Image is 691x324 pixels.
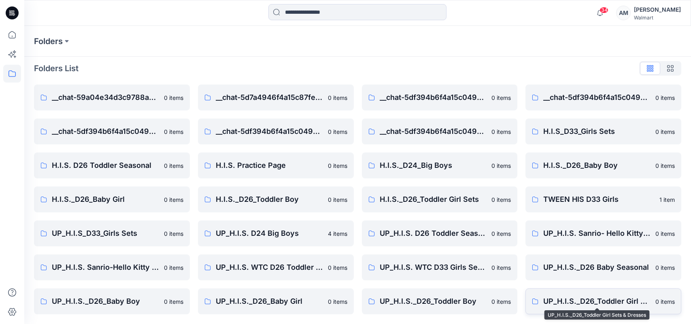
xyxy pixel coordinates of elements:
[52,92,159,103] p: __chat-59a04e34d3c9788a960db54d-5df394b6f4a15c049a30f1a9
[380,296,487,307] p: UP_H.I.S._D26_Toddler Boy
[543,160,651,171] p: H.I.S._D26_Baby Boy
[328,263,347,272] p: 0 items
[655,127,675,136] p: 0 items
[164,127,183,136] p: 0 items
[655,263,675,272] p: 0 items
[34,36,63,47] a: Folders
[525,119,681,144] a: H.I.S_D33_Girls Sets0 items
[491,229,511,238] p: 0 items
[198,119,354,144] a: __chat-5df394b6f4a15c049a30f1a9-5fc80c83f4a15c77ea02bd140 items
[34,62,79,74] p: Folders List
[525,288,681,314] a: UP_H.I.S._D26_Toddler Girl Sets & Dresses0 items
[491,195,511,204] p: 0 items
[600,7,608,13] span: 34
[164,297,183,306] p: 0 items
[655,161,675,170] p: 0 items
[328,127,347,136] p: 0 items
[216,262,323,273] p: UP_H.I.S. WTC D26 Toddler Seasonal
[34,220,190,246] a: UP_H.I.S_D33_Girls Sets0 items
[34,85,190,110] a: __chat-59a04e34d3c9788a960db54d-5df394b6f4a15c049a30f1a90 items
[34,186,190,212] a: H.I.S._D26_Baby Girl0 items
[328,161,347,170] p: 0 items
[362,85,518,110] a: __chat-5df394b6f4a15c049a30f1a9-5ea88596f4a15c17be65c6b80 items
[491,127,511,136] p: 0 items
[525,152,681,178] a: H.I.S._D26_Baby Boy0 items
[491,263,511,272] p: 0 items
[543,262,651,273] p: UP_H.I.S._D26 Baby Seasonal
[164,229,183,238] p: 0 items
[34,254,190,280] a: UP_H.I.S. Sanrio-Hello Kitty D26 Toddler Girls0 items
[164,263,183,272] p: 0 items
[634,5,681,15] div: [PERSON_NAME]
[216,228,323,239] p: UP_H.I.S. D24 Big Boys
[543,228,651,239] p: UP_H.I.S. Sanrio- Hello Kitty D33 Girls
[362,119,518,144] a: __chat-5df394b6f4a15c049a30f1a9-5fe20283f4a15cd81e6911540 items
[655,93,675,102] p: 0 items
[52,194,159,205] p: H.I.S._D26_Baby Girl
[380,126,487,137] p: __chat-5df394b6f4a15c049a30f1a9-5fe20283f4a15cd81e691154
[216,160,323,171] p: H.I.S. Practice Page
[380,92,487,103] p: __chat-5df394b6f4a15c049a30f1a9-5ea88596f4a15c17be65c6b8
[655,297,675,306] p: 0 items
[328,195,347,204] p: 0 items
[328,93,347,102] p: 0 items
[362,220,518,246] a: UP_H.I.S. D26 Toddler Seasonal0 items
[525,85,681,110] a: __chat-5df394b6f4a15c049a30f1a9-5ea885e0f4a15c17be65c6c40 items
[659,195,675,204] p: 1 item
[362,186,518,212] a: H.I.S._D26_Toddler Girl Sets0 items
[164,93,183,102] p: 0 items
[216,126,323,137] p: __chat-5df394b6f4a15c049a30f1a9-5fc80c83f4a15c77ea02bd14
[543,92,651,103] p: __chat-5df394b6f4a15c049a30f1a9-5ea885e0f4a15c17be65c6c4
[216,296,323,307] p: UP_H.I.S._D26_Baby Girl
[216,92,323,103] p: __chat-5d7a4946f4a15c87fe35e50d-5df394b6f4a15c049a30f1a9
[543,296,651,307] p: UP_H.I.S._D26_Toddler Girl Sets & Dresses
[525,254,681,280] a: UP_H.I.S._D26 Baby Seasonal0 items
[362,288,518,314] a: UP_H.I.S._D26_Toddler Boy0 items
[34,119,190,144] a: __chat-5df394b6f4a15c049a30f1a9-5ea88608f4a15c17c164db4e0 items
[198,186,354,212] a: H.I.S._D26_Toddler Boy0 items
[52,126,159,137] p: __chat-5df394b6f4a15c049a30f1a9-5ea88608f4a15c17c164db4e
[52,262,159,273] p: UP_H.I.S. Sanrio-Hello Kitty D26 Toddler Girls
[52,160,159,171] p: H.I.S. D26 Toddler Seasonal
[616,6,631,20] div: AM
[198,254,354,280] a: UP_H.I.S. WTC D26 Toddler Seasonal0 items
[328,229,347,238] p: 4 items
[491,297,511,306] p: 0 items
[216,194,323,205] p: H.I.S._D26_Toddler Boy
[198,152,354,178] a: H.I.S. Practice Page0 items
[164,161,183,170] p: 0 items
[198,288,354,314] a: UP_H.I.S._D26_Baby Girl0 items
[543,194,655,205] p: TWEEN HIS D33 Girls
[525,186,681,212] a: TWEEN HIS D33 Girls1 item
[328,297,347,306] p: 0 items
[634,15,681,21] div: Walmart
[491,93,511,102] p: 0 items
[164,195,183,204] p: 0 items
[52,296,159,307] p: UP_H.I.S._D26_Baby Boy
[34,288,190,314] a: UP_H.I.S._D26_Baby Boy0 items
[34,152,190,178] a: H.I.S. D26 Toddler Seasonal0 items
[198,85,354,110] a: __chat-5d7a4946f4a15c87fe35e50d-5df394b6f4a15c049a30f1a90 items
[525,220,681,246] a: UP_H.I.S. Sanrio- Hello Kitty D33 Girls0 items
[380,262,487,273] p: UP_H.I.S. WTC D33 Girls Seasonal
[543,126,651,137] p: H.I.S_D33_Girls Sets
[198,220,354,246] a: UP_H.I.S. D24 Big Boys4 items
[362,254,518,280] a: UP_H.I.S. WTC D33 Girls Seasonal0 items
[52,228,159,239] p: UP_H.I.S_D33_Girls Sets
[491,161,511,170] p: 0 items
[362,152,518,178] a: H.I.S._D24_Big Boys0 items
[380,228,487,239] p: UP_H.I.S. D26 Toddler Seasonal
[655,229,675,238] p: 0 items
[380,160,487,171] p: H.I.S._D24_Big Boys
[380,194,487,205] p: H.I.S._D26_Toddler Girl Sets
